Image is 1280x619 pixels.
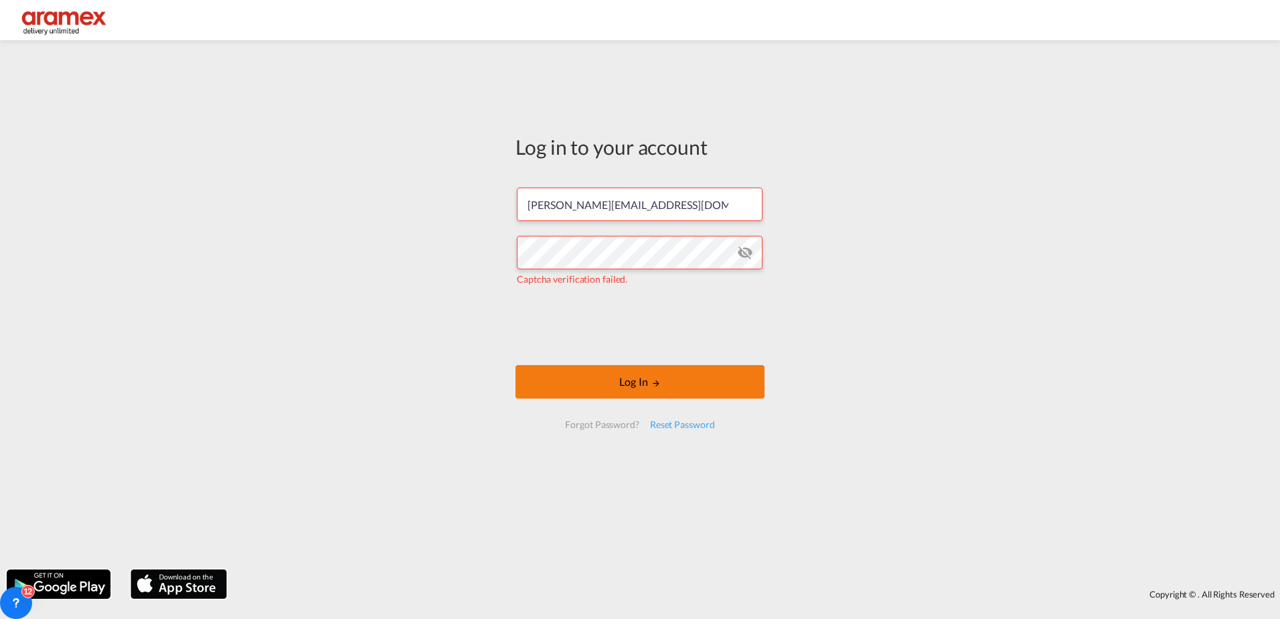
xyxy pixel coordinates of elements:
img: dca169e0c7e311edbe1137055cab269e.png [20,5,110,36]
div: Forgot Password? [560,413,644,437]
div: Log in to your account [515,133,765,161]
iframe: reCAPTCHA [538,299,742,352]
input: Enter email/phone number [517,188,763,221]
div: Reset Password [645,413,720,437]
button: LOGIN [515,365,765,399]
img: google.png [5,568,112,600]
div: Copyright © . All Rights Reserved [234,583,1280,606]
span: Captcha verification failed. [517,273,627,285]
md-icon: icon-eye-off [737,245,753,261]
img: apple.png [129,568,228,600]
